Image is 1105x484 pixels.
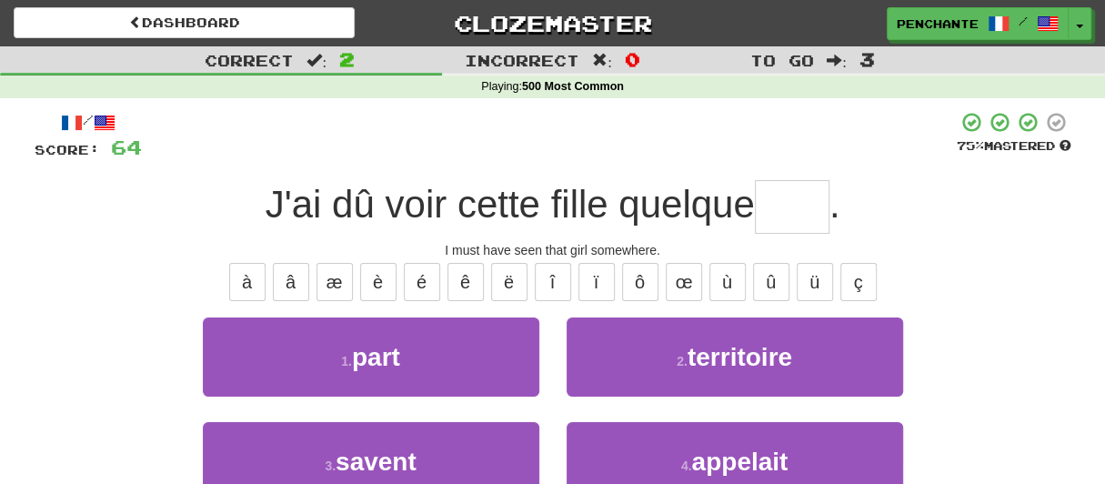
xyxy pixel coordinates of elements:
a: penchante / [887,7,1069,40]
span: penchante [897,15,979,32]
span: 2 [339,48,355,70]
button: ù [709,263,746,301]
small: 4 . [681,459,692,473]
span: J'ai dû voir cette fille quelque [266,183,755,226]
button: ô [622,263,658,301]
a: Dashboard [14,7,355,38]
button: é [404,263,440,301]
span: . [829,183,840,226]
span: 0 [625,48,640,70]
span: 75 % [957,138,984,153]
span: 3 [859,48,875,70]
a: Clozemaster [382,7,723,39]
small: 1 . [341,354,352,368]
button: û [753,263,789,301]
button: â [273,263,309,301]
span: : [827,53,847,68]
button: æ [316,263,353,301]
button: à [229,263,266,301]
span: territoire [688,343,792,371]
span: To go [750,51,814,69]
small: 2 . [677,354,688,368]
button: œ [666,263,702,301]
span: : [306,53,326,68]
button: ï [578,263,615,301]
small: 3 . [325,459,336,473]
div: / [35,111,142,134]
button: ç [840,263,877,301]
button: î [535,263,571,301]
button: 1.part [203,318,539,397]
button: 2.territoire [567,318,903,397]
span: Score: [35,142,100,157]
div: I must have seen that girl somewhere. [35,241,1071,259]
span: / [1019,15,1028,27]
span: Correct [205,51,294,69]
span: savent [336,448,417,476]
button: ü [797,263,833,301]
span: : [592,53,612,68]
span: appelait [691,448,788,476]
span: Incorrect [465,51,579,69]
span: part [352,343,400,371]
button: è [360,263,397,301]
strong: 500 Most Common [522,80,624,93]
button: ë [491,263,527,301]
span: 64 [111,136,142,158]
div: Mastered [957,138,1071,155]
button: ê [447,263,484,301]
